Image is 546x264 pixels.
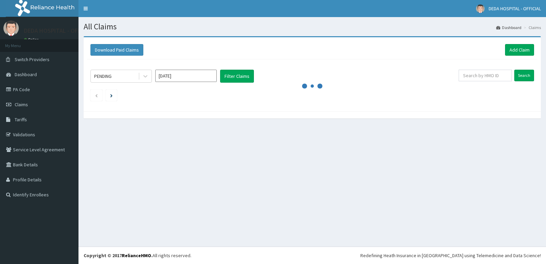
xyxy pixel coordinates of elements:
[514,70,534,81] input: Search
[155,70,217,82] input: Select Month and Year
[15,101,28,108] span: Claims
[24,37,40,42] a: Online
[489,5,541,12] span: DEDA HOSPITAL - OFFICIAL
[95,92,98,98] a: Previous page
[84,22,541,31] h1: All Claims
[90,44,143,56] button: Download Paid Claims
[94,73,112,80] div: PENDING
[360,252,541,259] div: Redefining Heath Insurance in [GEOGRAPHIC_DATA] using Telemedicine and Data Science!
[110,92,113,98] a: Next page
[122,252,151,259] a: RelianceHMO
[505,44,534,56] a: Add Claim
[522,25,541,30] li: Claims
[15,56,49,62] span: Switch Providers
[459,70,512,81] input: Search by HMO ID
[220,70,254,83] button: Filter Claims
[496,25,521,30] a: Dashboard
[15,71,37,78] span: Dashboard
[24,28,94,34] p: DEDA HOSPITAL - OFFICIAL
[3,20,19,36] img: User Image
[15,116,27,123] span: Tariffs
[302,76,322,96] svg: audio-loading
[78,247,546,264] footer: All rights reserved.
[476,4,485,13] img: User Image
[84,252,153,259] strong: Copyright © 2017 .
